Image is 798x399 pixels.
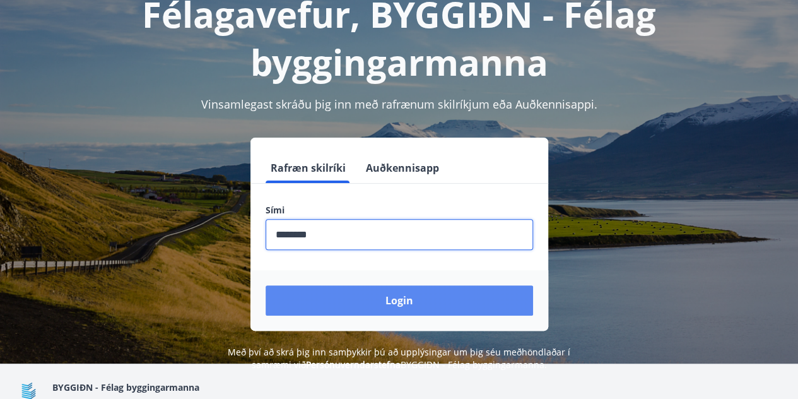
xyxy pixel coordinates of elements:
[201,97,597,112] span: Vinsamlegast skráðu þig inn með rafrænum skilríkjum eða Auðkennisappi.
[266,204,533,217] label: Sími
[52,381,199,393] span: BYGGIÐN - Félag byggingarmanna
[361,153,444,183] button: Auðkennisapp
[266,153,351,183] button: Rafræn skilríki
[228,346,570,371] span: Með því að skrá þig inn samþykkir þú að upplýsingar um þig séu meðhöndlaðar í samræmi við BYGGIÐN...
[306,359,401,371] a: Persónuverndarstefna
[266,285,533,316] button: Login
